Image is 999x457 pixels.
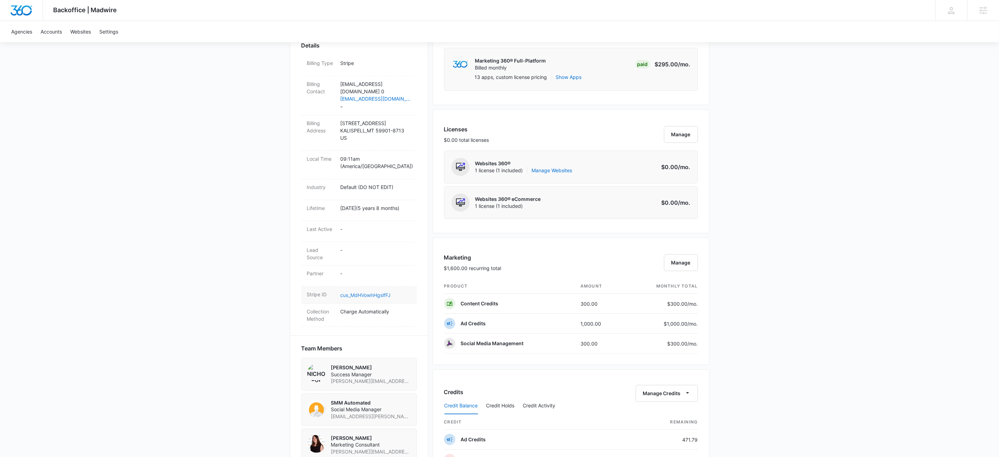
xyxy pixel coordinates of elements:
dt: Lifetime [307,204,335,212]
p: [DATE] ( 5 years 8 months ) [341,204,411,212]
p: 09:11am ( America/[GEOGRAPHIC_DATA] ) [341,155,411,170]
p: [EMAIL_ADDRESS][DOMAIN_NAME] 0 [341,80,411,95]
p: $300.00 [665,300,698,307]
th: credit [444,415,624,430]
dt: Collection Method [307,308,335,322]
div: Billing Contact[EMAIL_ADDRESS][DOMAIN_NAME] 0[EMAIL_ADDRESS][DOMAIN_NAME]- [301,76,417,115]
button: Manage Credits [636,385,698,402]
td: 471.79 [624,430,698,450]
div: Local Time09:11am (America/[GEOGRAPHIC_DATA]) [301,151,417,179]
dd: - [341,80,411,111]
p: $300.00 [665,340,698,347]
button: Manage [664,254,698,271]
span: /mo. [678,199,691,206]
a: Accounts [36,21,66,42]
th: Remaining [624,415,698,430]
button: Show Apps [556,73,582,81]
dt: Billing Contact [307,80,335,95]
button: Credit Activity [523,398,556,414]
dt: Stripe ID [307,291,335,298]
span: Team Members [301,344,343,353]
p: Websites 360® eCommerce [475,196,541,203]
div: Partner- [301,266,417,286]
span: Success Manager [331,371,411,378]
a: Manage Websites [532,167,572,174]
span: Backoffice | Madwire [53,6,117,14]
div: Collection MethodCharge Automatically [301,304,417,327]
img: Nicholas Geymann [307,364,326,382]
p: $1,000.00 [664,320,698,327]
p: $295.00 [655,60,691,68]
a: cus_MdHVowhHgslfFJ [341,292,391,298]
p: Billed monthly [475,64,546,71]
span: Marketing Consultant [331,441,411,448]
span: [PERSON_NAME][EMAIL_ADDRESS][PERSON_NAME][DOMAIN_NAME] [331,378,411,385]
h3: Credits [444,388,464,396]
span: Details [301,41,320,50]
dt: Industry [307,183,335,191]
span: /mo. [678,61,691,68]
div: IndustryDefault (DO NOT EDIT) [301,179,417,200]
p: Ad Credits [461,320,486,327]
span: Social Media Manager [331,406,411,413]
dt: Lead Source [307,246,335,261]
th: amount [575,279,626,294]
span: 1 license (1 included) [475,167,572,174]
div: Last Active- [301,221,417,242]
p: - [341,270,411,277]
td: 300.00 [575,294,626,314]
img: marketing360Logo [453,61,468,68]
p: Marketing 360® Full-Platform [475,57,546,64]
td: 300.00 [575,334,626,354]
th: monthly total [626,279,698,294]
dt: Partner [307,270,335,277]
p: - [341,246,411,254]
button: Credit Balance [444,398,478,414]
a: Websites [66,21,95,42]
div: Billing TypeStripe [301,55,417,76]
span: [EMAIL_ADDRESS][PERSON_NAME][DOMAIN_NAME] [331,413,411,420]
span: /mo. [678,164,691,171]
p: [PERSON_NAME] [331,435,411,442]
img: Elizabeth Berndt [307,435,326,453]
p: Stripe [341,59,411,67]
div: Lead Source- [301,242,417,266]
p: $0.00 [658,198,691,207]
span: 1 license (1 included) [475,203,541,210]
div: Stripe IDcus_MdHVowhHgslfFJ [301,286,417,304]
span: [PERSON_NAME][EMAIL_ADDRESS][PERSON_NAME][DOMAIN_NAME] [331,448,411,455]
div: Billing Address[STREET_ADDRESS]KALISPELL,MT 59901-8713US [301,115,417,151]
p: SMM Automated [331,399,411,406]
a: [EMAIL_ADDRESS][DOMAIN_NAME] [341,95,411,102]
p: Websites 360® [475,160,572,167]
dt: Local Time [307,155,335,162]
p: $0.00 [658,163,691,171]
dt: Last Active [307,225,335,233]
span: /mo. [688,301,698,307]
p: Charge Automatically [341,308,411,315]
td: 1,000.00 [575,314,626,334]
p: [PERSON_NAME] [331,364,411,371]
p: 13 apps, custom license pricing [475,73,547,81]
dt: Billing Address [307,119,335,134]
img: SMM Automated [307,399,326,418]
dt: Billing Type [307,59,335,67]
th: product [444,279,575,294]
a: Agencies [7,21,36,42]
button: Manage [664,126,698,143]
span: /mo. [688,341,698,347]
p: Content Credits [461,300,499,307]
p: [STREET_ADDRESS] KALISPELL , MT 59901-8713 US [341,119,411,142]
p: Ad Credits [461,436,486,443]
a: Settings [95,21,122,42]
p: $0.00 total licenses [444,136,489,144]
p: - [341,225,411,233]
span: /mo. [688,321,698,327]
button: Credit Holds [486,398,515,414]
h3: Marketing [444,253,501,262]
p: $1,600.00 recurring total [444,264,501,272]
h3: Licenses [444,125,489,133]
p: Default (DO NOT EDIT) [341,183,411,191]
p: Social Media Management [461,340,524,347]
div: Paid [635,60,650,68]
